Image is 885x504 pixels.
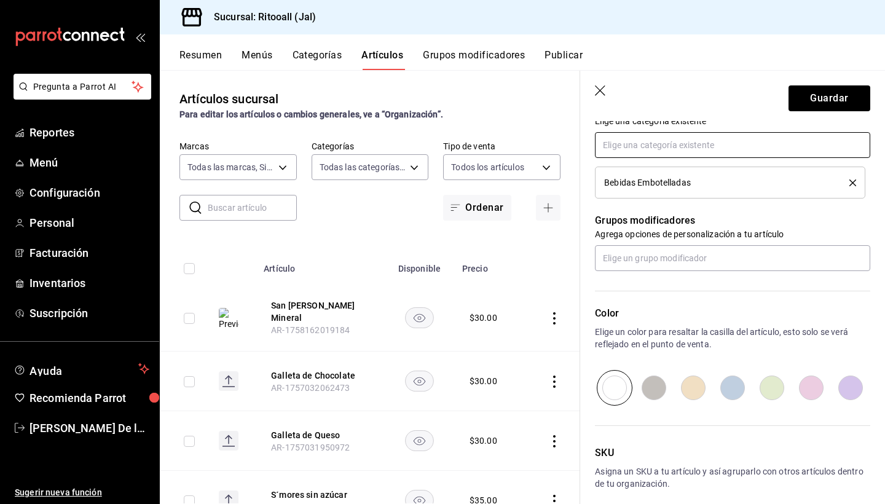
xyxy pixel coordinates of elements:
[29,361,133,376] span: Ayuda
[470,375,497,387] div: $ 30.00
[219,308,238,330] img: Preview
[423,49,525,70] button: Grupos modificadores
[33,81,132,93] span: Pregunta a Parrot AI
[470,435,497,447] div: $ 30.00
[604,178,691,187] span: Bebidas Embotelladas
[451,161,524,173] span: Todos los artículos
[384,245,455,285] th: Disponible
[29,420,149,436] span: [PERSON_NAME] De la [PERSON_NAME]
[29,215,149,231] span: Personal
[179,90,278,108] div: Artículos sucursal
[293,49,342,70] button: Categorías
[443,142,560,151] label: Tipo de venta
[271,383,350,393] span: AR-1757032062473
[256,245,384,285] th: Artículo
[271,429,369,441] button: edit-product-location
[545,49,583,70] button: Publicar
[320,161,406,173] span: Todas las categorías, Sin categoría
[595,115,870,127] p: Elige una categoría existente
[29,154,149,171] span: Menú
[595,245,870,271] input: Elige un grupo modificador
[242,49,272,70] button: Menús
[29,390,149,406] span: Recomienda Parrot
[179,109,443,119] strong: Para editar los artículos o cambios generales, ve a “Organización”.
[548,435,560,447] button: actions
[595,326,870,350] p: Elige un color para resaltar la casilla del artículo, esto solo se verá reflejado en el punto de ...
[208,195,297,220] input: Buscar artículo
[29,124,149,141] span: Reportes
[789,85,870,111] button: Guardar
[595,228,870,240] p: Agrega opciones de personalización a tu artículo
[179,49,885,70] div: navigation tabs
[841,179,856,186] button: delete
[271,443,350,452] span: AR-1757031950972
[29,305,149,321] span: Suscripción
[548,312,560,325] button: actions
[405,371,434,392] button: availability-product
[179,142,297,151] label: Marcas
[187,161,274,173] span: Todas las marcas, Sin marca
[361,49,403,70] button: Artículos
[595,306,870,321] p: Color
[271,489,369,501] button: edit-product-location
[595,132,870,158] input: Elige una categoría existente
[405,307,434,328] button: availability-product
[470,312,497,324] div: $ 30.00
[15,486,149,499] span: Sugerir nueva función
[179,49,222,70] button: Resumen
[9,89,151,102] a: Pregunta a Parrot AI
[595,446,870,460] p: SKU
[595,465,870,490] p: Asigna un SKU a tu artículo y así agruparlo con otros artículos dentro de tu organización.
[312,142,429,151] label: Categorías
[405,430,434,451] button: availability-product
[271,299,369,324] button: edit-product-location
[548,376,560,388] button: actions
[443,195,511,221] button: Ordenar
[29,245,149,261] span: Facturación
[455,245,524,285] th: Precio
[14,74,151,100] button: Pregunta a Parrot AI
[29,275,149,291] span: Inventarios
[595,213,870,228] p: Grupos modificadores
[29,184,149,201] span: Configuración
[204,10,316,25] h3: Sucursal: Ritooall (Jal)
[271,325,350,335] span: AR-1758162019184
[135,32,145,42] button: open_drawer_menu
[271,369,369,382] button: edit-product-location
